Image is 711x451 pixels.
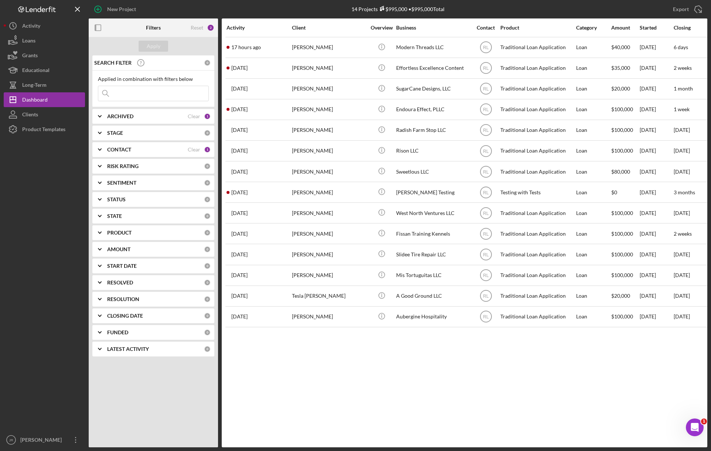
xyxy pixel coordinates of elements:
button: Apply [139,41,168,52]
b: RESOLVED [107,280,133,286]
b: Filters [146,25,161,31]
div: [DATE] [640,38,673,57]
div: 1 [204,113,211,120]
div: Traditional Loan Application [500,120,574,140]
div: Radish Farm Stop LLC [396,120,470,140]
a: Product Templates [4,122,85,137]
div: Long-Term [22,78,47,94]
div: Apply [147,41,160,52]
text: RL [483,169,489,174]
time: 2025-10-06 17:58 [231,106,248,112]
div: [PERSON_NAME] [18,433,67,449]
time: 2 weeks [674,230,692,237]
span: $35,000 [611,65,630,71]
iframe: Intercom live chat [686,418,704,436]
div: Tesla [PERSON_NAME] [292,286,366,306]
div: Traditional Loan Application [500,286,574,306]
div: 0 [204,279,211,286]
div: Sweetlous LLC [396,162,470,181]
b: RISK RATING [107,163,139,169]
b: SEARCH FILTER [94,60,132,66]
time: 2025-09-18 01:39 [231,231,248,237]
div: [DATE] [640,203,673,223]
span: $100,000 [611,210,633,216]
span: $20,000 [611,85,630,92]
div: Fissan Training Kennels [396,224,470,243]
b: CONTACT [107,147,131,153]
button: Grants [4,48,85,63]
span: $100,000 [611,313,633,320]
text: RL [483,294,489,299]
div: Traditional Loan Application [500,203,574,223]
div: Activity [227,25,291,31]
div: 0 [204,130,211,136]
div: Contact [472,25,500,31]
div: Loan [576,141,610,161]
div: Dashboard [22,92,48,109]
div: 2 [207,24,214,31]
time: 2025-09-12 18:29 [231,272,248,278]
text: RL [483,45,489,50]
b: PRODUCT [107,230,132,236]
div: Grants [22,48,38,65]
b: FUNDED [107,329,128,335]
text: RL [483,148,489,154]
b: ARCHIVED [107,113,133,119]
time: 3 months [674,189,695,195]
div: Reset [191,25,203,31]
div: Aubergine Hospitality [396,307,470,327]
div: 14 Projects • $995,000 Total [351,6,445,12]
time: [DATE] [674,127,690,133]
span: $100,000 [611,251,633,257]
div: [PERSON_NAME] [292,79,366,99]
div: 0 [204,263,211,269]
time: 2025-07-09 19:24 [231,293,248,299]
div: 0 [204,312,211,319]
button: Educational [4,63,85,78]
div: [DATE] [640,245,673,264]
b: AMOUNT [107,246,130,252]
div: Clear [188,147,200,153]
div: [DATE] [640,182,673,202]
div: [DATE] [640,162,673,181]
div: Loans [22,33,35,50]
div: [PERSON_NAME] [292,162,366,181]
div: Loan [576,58,610,78]
time: [DATE] [674,272,690,278]
div: [PERSON_NAME] [292,100,366,119]
div: Rison LLC [396,141,470,161]
div: Export [673,2,689,17]
div: 0 [204,213,211,219]
div: Loan [576,224,610,243]
b: RESOLUTION [107,296,139,302]
div: [DATE] [640,100,673,119]
time: 1 week [674,106,690,112]
text: RL [483,314,489,320]
div: Traditional Loan Application [500,266,574,285]
b: STATUS [107,197,126,202]
div: [PERSON_NAME] [292,266,366,285]
div: SugarCane Designs, LLC [396,79,470,99]
text: RL [483,231,489,236]
div: Slidee Tire Repair LLC [396,245,470,264]
time: 2025-09-23 16:34 [231,210,248,216]
span: $20,000 [611,293,630,299]
div: 0 [204,59,211,66]
div: 0 [204,329,211,336]
b: START DATE [107,263,137,269]
div: Traditional Loan Application [500,307,574,327]
div: Loan [576,203,610,223]
div: [DATE] [640,266,673,285]
text: RL [483,86,489,92]
div: Activity [22,18,40,35]
div: Client [292,25,366,31]
time: [DATE] [674,293,690,299]
span: $100,000 [611,230,633,237]
div: Modern Threads LLC [396,38,470,57]
button: JR[PERSON_NAME] [4,433,85,447]
div: Testing with Tests [500,182,574,202]
div: Loan [576,100,610,119]
span: $0 [611,189,617,195]
div: [DATE] [640,141,673,161]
